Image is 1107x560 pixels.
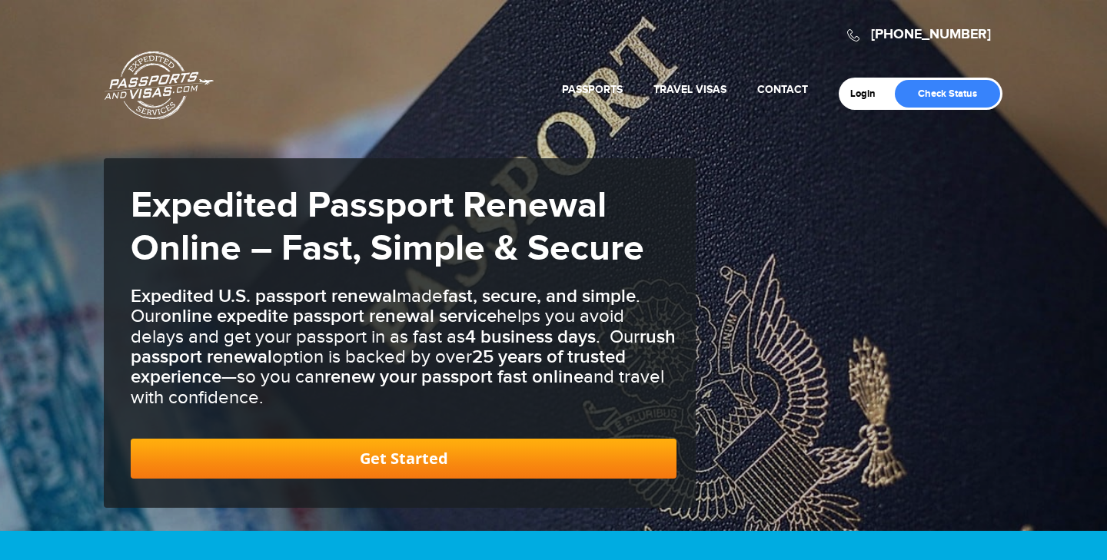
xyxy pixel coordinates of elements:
[895,80,1000,108] a: Check Status
[562,83,623,96] a: Passports
[465,326,596,348] b: 4 business days
[105,51,214,120] a: Passports & [DOMAIN_NAME]
[131,326,676,368] b: rush passport renewal
[871,26,991,43] a: [PHONE_NUMBER]
[757,83,808,96] a: Contact
[324,366,583,388] b: renew your passport fast online
[653,83,726,96] a: Travel Visas
[131,346,626,388] b: 25 years of trusted experience
[131,184,644,271] strong: Expedited Passport Renewal Online – Fast, Simple & Secure
[443,285,636,307] b: fast, secure, and simple
[850,88,886,100] a: Login
[131,285,397,307] b: Expedited U.S. passport renewal
[131,439,676,479] a: Get Started
[131,287,676,408] h3: made . Our helps you avoid delays and get your passport in as fast as . Our option is backed by o...
[161,305,497,327] b: online expedite passport renewal service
